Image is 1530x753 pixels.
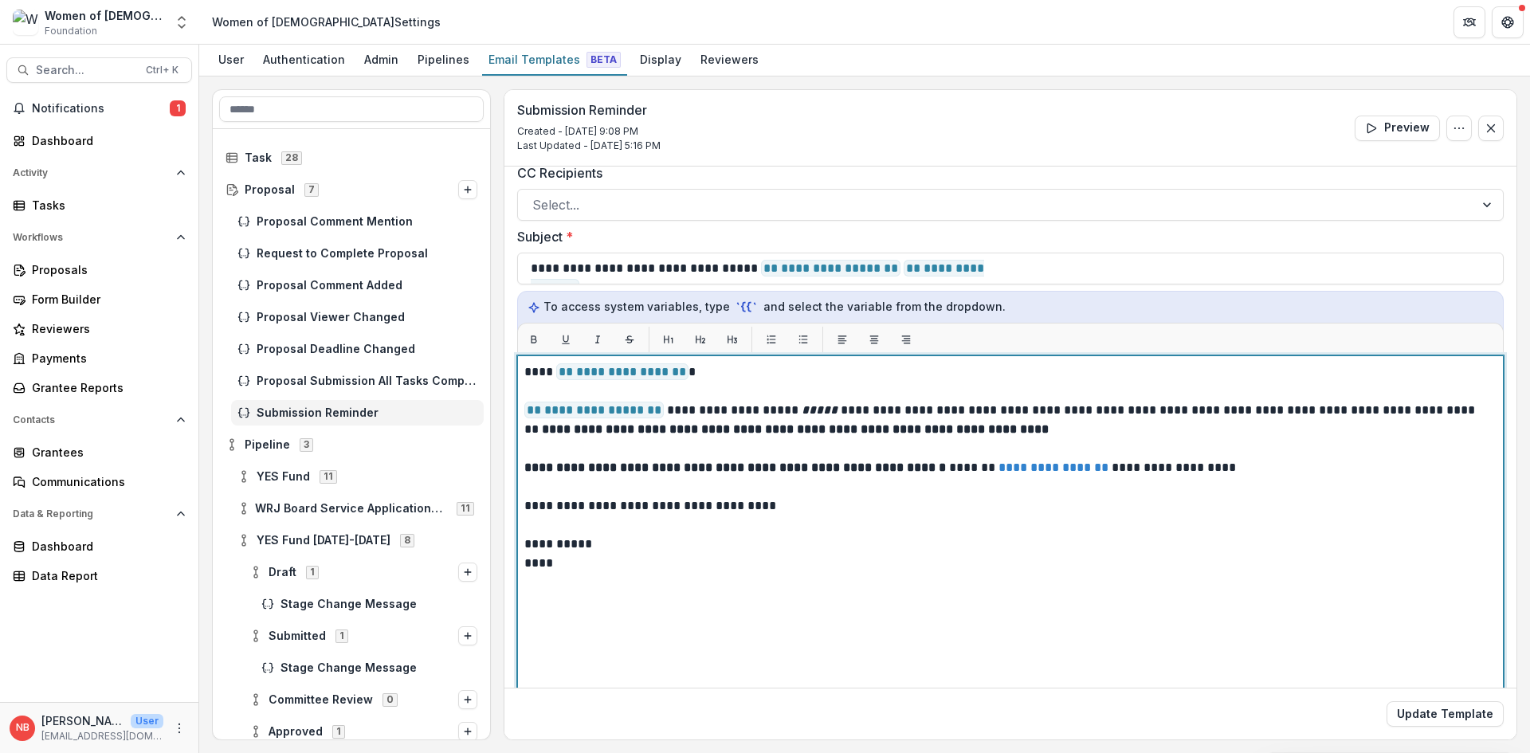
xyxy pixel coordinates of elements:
[300,438,313,451] span: 3
[400,534,414,547] span: 8
[257,215,477,229] span: Proposal Comment Mention
[332,725,345,738] span: 1
[688,327,713,352] button: H2
[6,96,192,121] button: Notifications1
[245,151,272,165] span: Task
[634,45,688,76] a: Display
[171,6,193,38] button: Open entity switcher
[131,714,163,728] p: User
[521,327,547,352] button: Bold
[458,626,477,645] button: Options
[411,48,476,71] div: Pipelines
[257,406,477,420] span: Submission Reminder
[6,439,192,465] a: Grantees
[231,273,484,298] div: Proposal Comment Added
[280,598,477,611] span: Stage Change Message
[231,368,484,394] div: Proposal Submission All Tasks Completed
[517,103,661,118] h3: Submission Reminder
[219,145,484,171] div: Task28
[6,225,192,250] button: Open Workflows
[6,160,192,186] button: Open Activity
[32,567,179,584] div: Data Report
[45,24,97,38] span: Foundation
[13,508,170,520] span: Data & Reporting
[269,629,326,643] span: Submitted
[243,719,484,744] div: Approved1Options
[528,298,1493,316] p: To access system variables, type and select the variable from the dropdown.
[32,444,179,461] div: Grantees
[458,690,477,709] button: Options
[861,327,887,352] button: Align center
[13,167,170,178] span: Activity
[411,45,476,76] a: Pipelines
[257,470,310,484] span: YES Fund
[586,52,621,68] span: Beta
[212,14,441,30] div: Women of [DEMOGRAPHIC_DATA] Settings
[45,7,164,24] div: Women of [DEMOGRAPHIC_DATA]
[257,534,390,547] span: YES Fund [DATE]-[DATE]
[269,693,373,707] span: Committee Review
[6,192,192,218] a: Tasks
[280,661,477,675] span: Stage Change Message
[1446,116,1472,141] button: Options
[1492,6,1524,38] button: Get Help
[6,469,192,495] a: Communications
[6,345,192,371] a: Payments
[830,327,855,352] button: Align left
[41,729,163,743] p: [EMAIL_ADDRESS][DOMAIN_NAME]
[170,719,189,738] button: More
[13,414,170,426] span: Contacts
[255,591,484,617] div: Stage Change Message
[231,527,484,553] div: YES Fund [DATE]-[DATE]8
[231,464,484,489] div: YES Fund11
[206,10,447,33] nav: breadcrumb
[382,693,398,706] span: 0
[219,177,484,202] div: Proposal7Options
[231,496,484,521] div: WRJ Board Service Applications 202611
[269,725,323,739] span: Approved
[482,45,627,76] a: Email Templates Beta
[32,350,179,367] div: Payments
[245,183,295,197] span: Proposal
[6,501,192,527] button: Open Data & Reporting
[482,48,627,71] div: Email Templates
[243,687,484,712] div: Committee Review0Options
[231,304,484,330] div: Proposal Viewer Changed
[255,502,447,516] span: WRJ Board Service Applications 2026
[32,473,179,490] div: Communications
[656,327,681,352] button: H1
[36,64,136,77] span: Search...
[733,299,760,316] code: `{{`
[41,712,124,729] p: [PERSON_NAME]
[6,316,192,342] a: Reviewers
[458,180,477,199] button: Options
[6,257,192,283] a: Proposals
[335,629,348,642] span: 1
[257,279,477,292] span: Proposal Comment Added
[617,327,642,352] button: Strikethrough
[257,343,477,356] span: Proposal Deadline Changed
[358,45,405,76] a: Admin
[517,227,1494,246] label: Subject
[720,327,745,352] button: H3
[893,327,919,352] button: Align right
[32,538,179,555] div: Dashboard
[243,559,484,585] div: Draft1Options
[32,197,179,214] div: Tasks
[320,470,337,483] span: 11
[553,327,579,352] button: Underline
[6,127,192,154] a: Dashboard
[257,375,477,388] span: Proposal Submission All Tasks Completed
[306,566,319,578] span: 1
[304,183,319,196] span: 7
[790,327,816,352] button: List
[694,45,765,76] a: Reviewers
[231,241,484,266] div: Request to Complete Proposal
[1355,116,1440,141] button: Preview
[269,566,296,579] span: Draft
[358,48,405,71] div: Admin
[517,124,661,139] p: Created - [DATE] 9:08 PM
[212,48,250,71] div: User
[257,311,477,324] span: Proposal Viewer Changed
[634,48,688,71] div: Display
